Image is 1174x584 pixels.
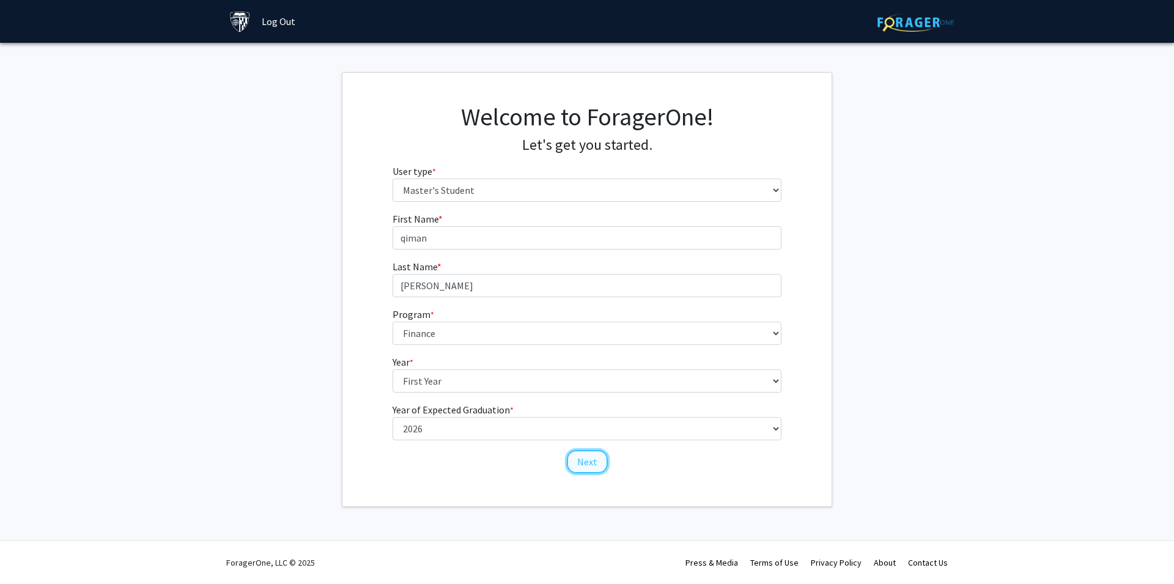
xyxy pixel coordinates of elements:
[877,13,954,32] img: ForagerOne Logo
[9,529,52,575] iframe: Chat
[393,213,438,225] span: First Name
[229,11,251,32] img: Johns Hopkins University Logo
[393,136,782,154] h4: Let's get you started.
[874,557,896,568] a: About
[393,307,434,322] label: Program
[750,557,799,568] a: Terms of Use
[393,355,413,369] label: Year
[567,450,608,473] button: Next
[393,102,782,131] h1: Welcome to ForagerOne!
[393,402,514,417] label: Year of Expected Graduation
[226,541,315,584] div: ForagerOne, LLC © 2025
[908,557,948,568] a: Contact Us
[393,261,437,273] span: Last Name
[811,557,862,568] a: Privacy Policy
[393,164,436,179] label: User type
[685,557,738,568] a: Press & Media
